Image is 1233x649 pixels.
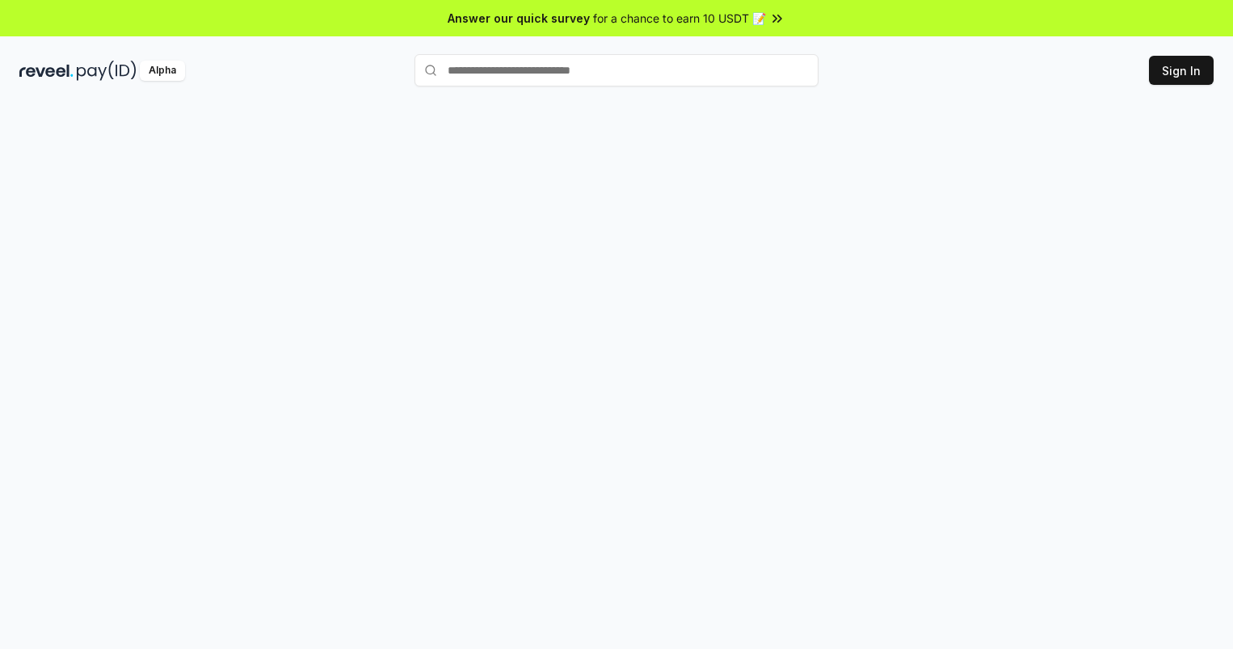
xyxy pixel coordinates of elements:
img: pay_id [77,61,137,81]
img: reveel_dark [19,61,74,81]
span: for a chance to earn 10 USDT 📝 [593,10,766,27]
button: Sign In [1149,56,1214,85]
span: Answer our quick survey [448,10,590,27]
div: Alpha [140,61,185,81]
